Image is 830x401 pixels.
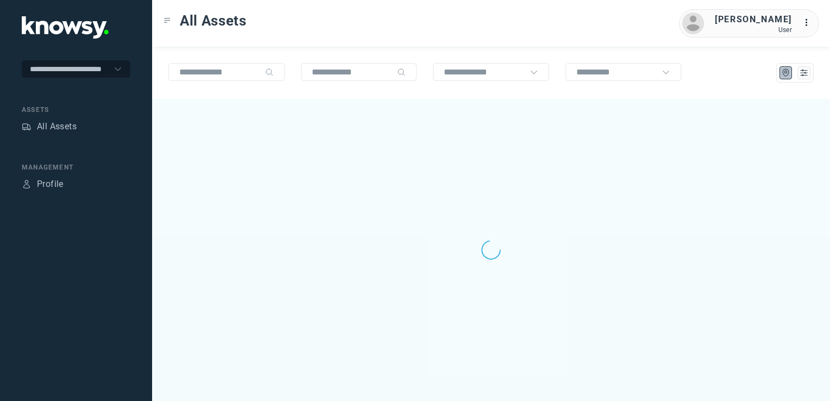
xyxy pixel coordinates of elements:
[781,68,791,78] div: Map
[22,179,32,189] div: Profile
[715,13,792,26] div: [PERSON_NAME]
[22,105,130,115] div: Assets
[397,68,406,77] div: Search
[803,16,816,31] div: :
[37,120,77,133] div: All Assets
[22,162,130,172] div: Management
[715,26,792,34] div: User
[37,178,64,191] div: Profile
[22,120,77,133] a: AssetsAll Assets
[265,68,274,77] div: Search
[22,122,32,131] div: Assets
[803,18,814,27] tspan: ...
[803,16,816,29] div: :
[682,12,704,34] img: avatar.png
[22,16,109,39] img: Application Logo
[164,17,171,24] div: Toggle Menu
[799,68,809,78] div: List
[22,178,64,191] a: ProfileProfile
[180,11,247,30] span: All Assets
